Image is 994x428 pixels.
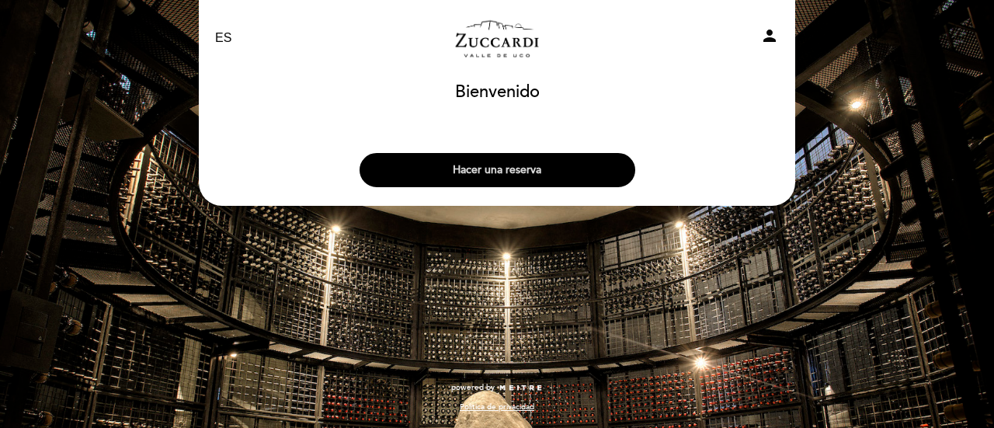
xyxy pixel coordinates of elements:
span: powered by [451,382,495,393]
button: person [760,26,779,50]
a: Zuccardi Valle de Uco - Turismo [400,17,594,60]
img: MEITRE [499,385,543,392]
a: Política de privacidad [460,402,534,412]
button: Hacer una reserva [360,153,635,187]
h1: Bienvenido [455,83,540,102]
i: person [760,26,779,45]
a: powered by [451,382,543,393]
